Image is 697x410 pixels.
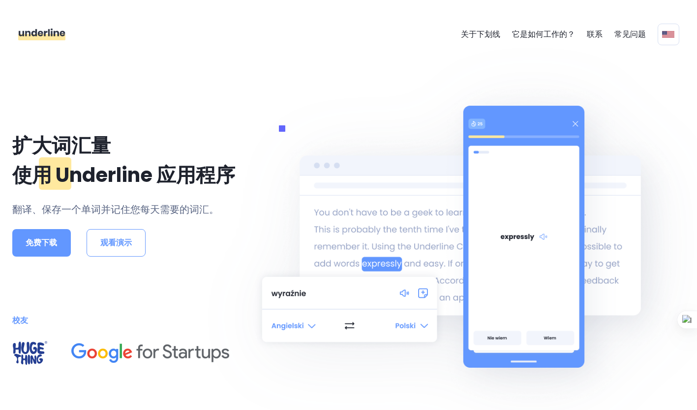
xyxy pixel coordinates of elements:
[253,83,679,406] img: 下划线抽认卡学习语言应用程序
[12,131,248,160] p: 扩大词汇量
[455,20,506,49] a: 关于下划线
[12,229,71,257] button: 免费下载
[12,160,248,190] p: 使用 Underline 应用程序
[12,333,48,373] img: Big Thing 的校友
[87,229,146,257] button: 观看演示
[12,316,248,325] h4: 校友
[12,202,248,217] p: 翻译、保存一个单词并记住您每天需要的词汇。
[71,343,229,363] img: Google for Startups 的校友
[18,29,66,40] img: 下划线英语学习应用程序
[662,30,674,38] img: 下划线英文旗帜
[608,20,652,49] a: 常见问题
[581,20,608,49] a: 联系
[506,20,581,49] a: 它是如何工作的？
